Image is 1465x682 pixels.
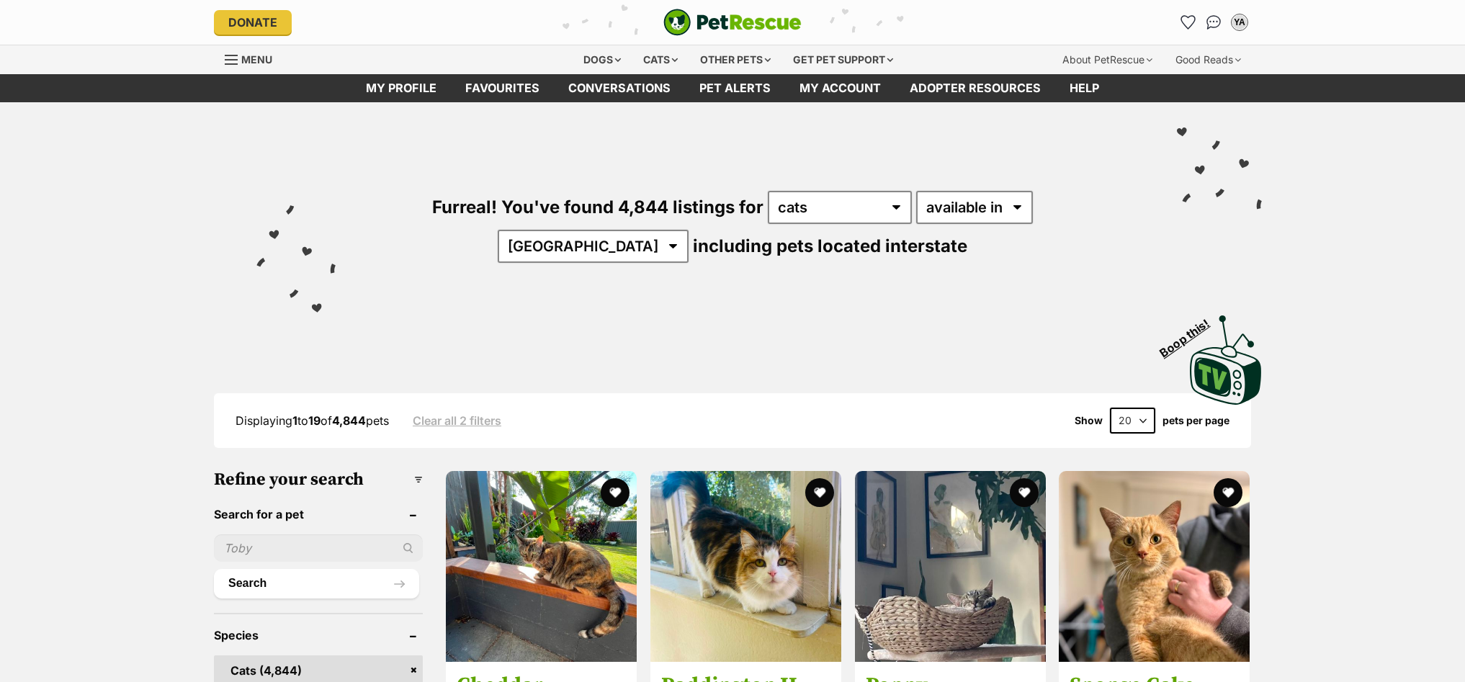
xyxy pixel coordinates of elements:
a: Pet alerts [685,74,785,102]
span: Menu [241,53,272,66]
a: Favourites [1176,11,1199,34]
button: Search [214,569,419,598]
strong: 19 [308,413,321,428]
a: My profile [351,74,451,102]
img: Sponge Cake - Domestic Short Hair (DSH) Cat [1059,471,1250,662]
button: My account [1228,11,1251,34]
a: My account [785,74,895,102]
h3: Refine your search [214,470,423,490]
img: logo-cat-932fe2b9b8326f06289b0f2fb663e598f794de774fb13d1741a6617ecf9a85b4.svg [663,9,802,36]
div: YA [1232,15,1247,30]
span: including pets located interstate [693,235,967,256]
strong: 1 [292,413,297,428]
span: Displaying to of pets [236,413,389,428]
button: favourite [1009,478,1038,507]
button: favourite [601,478,630,507]
div: About PetRescue [1052,45,1162,74]
a: Menu [225,45,282,71]
a: Adopter resources [895,74,1055,102]
div: Get pet support [783,45,903,74]
img: PetRescue TV logo [1190,315,1262,405]
a: PetRescue [663,9,802,36]
a: Donate [214,10,292,35]
header: Search for a pet [214,508,423,521]
span: Furreal! You've found 4,844 listings for [432,197,763,217]
a: Favourites [451,74,554,102]
a: conversations [554,74,685,102]
span: Boop this! [1157,308,1224,359]
img: Cheddar - Domestic Short Hair (DSH) Cat [446,471,637,662]
a: Clear all 2 filters [413,414,501,427]
img: Poppy - Domestic Short Hair (DSH) Cat [855,471,1046,662]
header: Species [214,629,423,642]
span: Show [1075,415,1103,426]
button: favourite [805,478,834,507]
img: chat-41dd97257d64d25036548639549fe6c8038ab92f7586957e7f3b1b290dea8141.svg [1206,15,1222,30]
button: favourite [1214,478,1242,507]
strong: 4,844 [332,413,366,428]
img: Paddington II - Domestic Short Hair (DSH) Cat [650,471,841,662]
div: Other pets [690,45,781,74]
div: Cats [633,45,688,74]
div: Good Reads [1165,45,1251,74]
input: Toby [214,534,423,562]
a: Boop this! [1190,302,1262,408]
ul: Account quick links [1176,11,1251,34]
label: pets per page [1162,415,1229,426]
a: Help [1055,74,1114,102]
a: Conversations [1202,11,1225,34]
div: Dogs [573,45,631,74]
